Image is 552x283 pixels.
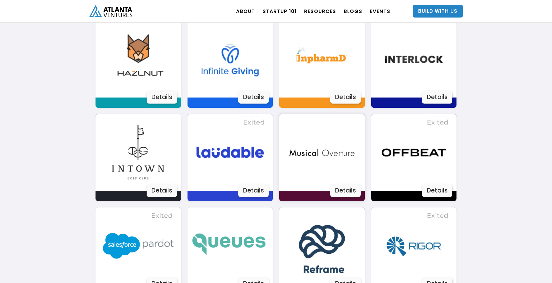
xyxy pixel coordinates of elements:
[283,21,360,98] img: Image 3
[370,2,390,20] a: EVENTS
[192,21,269,98] img: Image 3
[238,184,269,197] div: Details
[192,114,269,191] img: Image 3
[283,114,360,191] img: Image 3
[147,184,177,197] div: Details
[375,114,452,191] img: Image 3
[100,114,177,191] img: Image 3
[147,91,177,104] div: Details
[422,91,452,104] div: Details
[236,2,255,20] a: ABOUT
[330,184,361,197] div: Details
[344,2,362,20] a: BLOGS
[422,184,452,197] div: Details
[330,91,361,104] div: Details
[413,5,463,18] a: Build With Us
[304,2,336,20] a: RESOURCES
[263,2,296,20] a: Startup 101
[100,21,177,98] img: Image 3
[238,91,269,104] div: Details
[375,21,452,98] img: Image 3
